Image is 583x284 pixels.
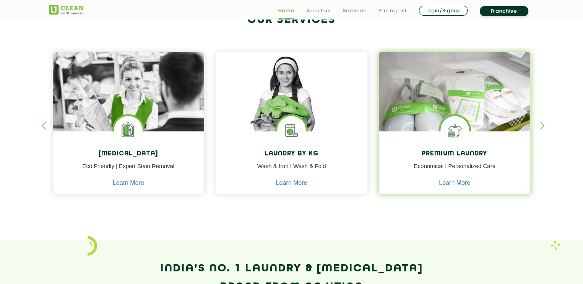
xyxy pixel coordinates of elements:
[49,14,534,26] h2: Our Services
[276,180,307,186] a: Learn More
[278,6,295,15] a: Home
[216,52,367,153] img: a girl with laundry basket
[307,6,330,15] a: About us
[480,6,528,16] a: Franchise
[379,52,531,153] img: laundry done shoes and clothes
[385,162,525,179] p: Economical I Personalized Care
[378,6,407,15] a: Pricing List
[53,52,205,174] img: Drycleaners near me
[439,180,470,186] a: Learn More
[49,5,83,15] img: UClean Laundry and Dry Cleaning
[551,240,560,250] img: Laundry wash and iron
[113,180,144,186] a: Learn More
[221,162,362,179] p: Wash & Iron I Wash & Fold
[385,150,525,158] h4: Premium Laundry
[419,6,468,16] a: Login/Signup
[58,162,199,179] p: Eco Friendly | Expert Stain Removal
[343,6,366,15] a: Services
[221,150,362,158] h4: Laundry by Kg
[88,236,97,256] img: icon_2.png
[58,150,199,158] h4: [MEDICAL_DATA]
[114,116,143,145] img: Laundry Services near me
[277,116,306,145] img: laundry washing machine
[440,116,469,145] img: Shoes Cleaning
